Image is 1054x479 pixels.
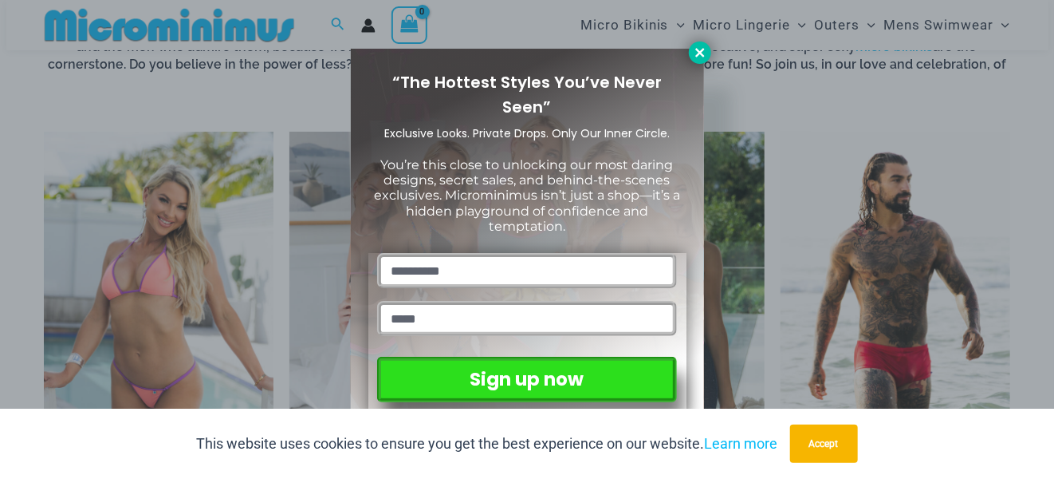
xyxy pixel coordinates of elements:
span: You’re this close to unlocking our most daring designs, secret sales, and behind-the-scenes exclu... [374,157,680,234]
a: Learn more [705,435,778,452]
button: Accept [790,425,858,463]
span: Exclusive Looks. Private Drops. Only Our Inner Circle. [384,125,670,141]
button: Sign up now [377,357,676,402]
button: Close [689,42,711,64]
span: “The Hottest Styles You’ve Never Seen” [392,71,662,118]
p: This website uses cookies to ensure you get the best experience on our website. [197,432,778,456]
